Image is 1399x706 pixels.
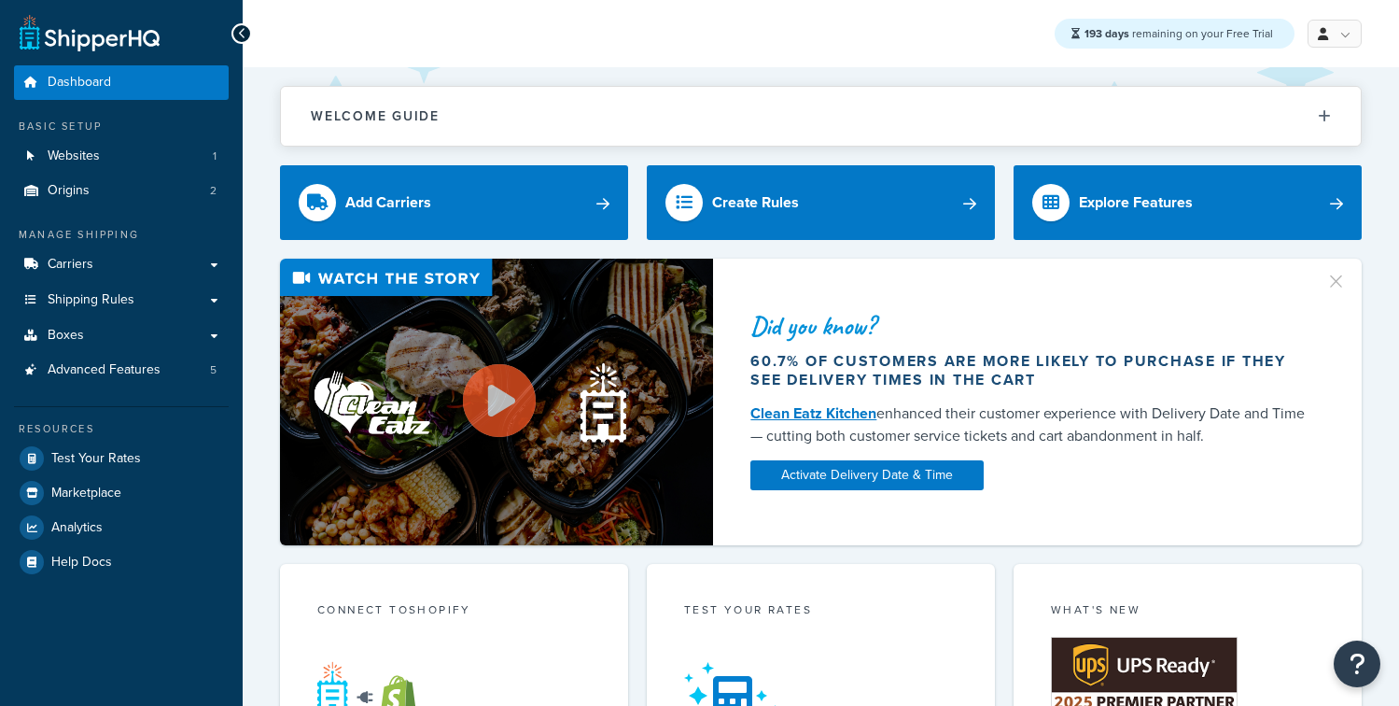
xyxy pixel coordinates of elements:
[1079,190,1193,216] div: Explore Features
[280,259,713,544] img: Video thumbnail
[712,190,799,216] div: Create Rules
[14,247,229,282] a: Carriers
[750,402,876,424] a: Clean Eatz Kitchen
[14,227,229,243] div: Manage Shipping
[1051,601,1324,623] div: What's New
[14,174,229,208] li: Origins
[48,292,134,308] span: Shipping Rules
[210,183,217,199] span: 2
[48,183,90,199] span: Origins
[14,476,229,510] a: Marketplace
[51,555,112,571] span: Help Docs
[48,328,84,344] span: Boxes
[1084,25,1129,42] strong: 193 days
[684,601,958,623] div: Test your rates
[48,75,111,91] span: Dashboard
[14,139,229,174] a: Websites1
[14,353,229,388] a: Advanced Features5
[48,148,100,164] span: Websites
[750,460,984,490] a: Activate Delivery Date & Time
[51,520,103,536] span: Analytics
[280,165,628,240] a: Add Carriers
[48,362,161,378] span: Advanced Features
[14,421,229,437] div: Resources
[14,318,229,353] a: Boxes
[14,283,229,318] a: Shipping Rules
[14,353,229,388] li: Advanced Features
[48,257,93,273] span: Carriers
[51,451,141,467] span: Test Your Rates
[317,601,591,623] div: Connect to Shopify
[345,190,431,216] div: Add Carriers
[14,442,229,475] a: Test Your Rates
[750,402,1317,447] div: enhanced their customer experience with Delivery Date and Time — cutting both customer service ti...
[311,109,440,123] h2: Welcome Guide
[51,486,121,501] span: Marketplace
[1334,641,1380,687] button: Open Resource Center
[1084,25,1273,42] span: remaining on your Free Trial
[14,139,229,174] li: Websites
[210,362,217,378] span: 5
[281,87,1361,146] button: Welcome Guide
[750,313,1317,339] div: Did you know?
[213,148,217,164] span: 1
[647,165,995,240] a: Create Rules
[14,174,229,208] a: Origins2
[14,65,229,100] a: Dashboard
[14,511,229,544] a: Analytics
[1014,165,1362,240] a: Explore Features
[14,545,229,579] a: Help Docs
[750,352,1317,389] div: 60.7% of customers are more likely to purchase if they see delivery times in the cart
[14,119,229,134] div: Basic Setup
